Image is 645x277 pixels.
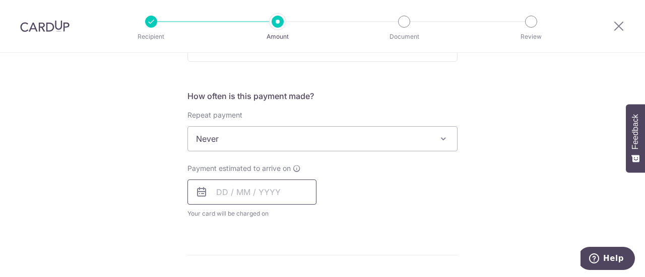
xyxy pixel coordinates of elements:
span: Never [187,126,458,151]
span: Payment estimated to arrive on [187,163,291,173]
p: Document [367,32,441,42]
span: Never [188,127,457,151]
p: Recipient [114,32,188,42]
img: CardUp [20,20,70,32]
h5: How often is this payment made? [187,90,458,102]
span: Feedback [631,114,640,149]
p: Review [494,32,568,42]
label: Repeat payment [187,110,242,120]
input: DD / MM / YYYY [187,179,316,205]
button: Feedback - Show survey [626,104,645,172]
iframe: Opens a widget where you can find more information [580,247,635,272]
p: Amount [240,32,315,42]
span: Your card will be charged on [187,209,316,219]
